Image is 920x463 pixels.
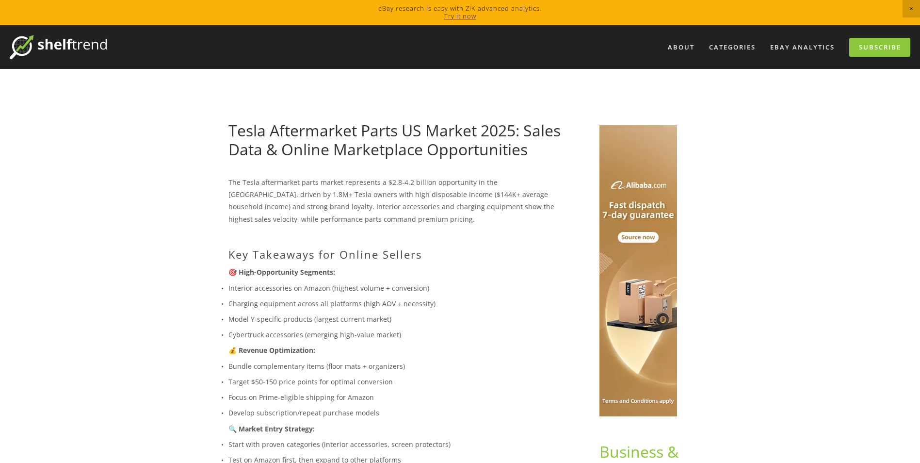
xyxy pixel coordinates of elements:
strong: 🎯 High-Opportunity Segments: [228,267,335,277]
p: Charging equipment across all platforms (high AOV + necessity) [228,298,568,310]
p: Develop subscription/repeat purchase models [228,407,568,419]
strong: 🔍 Market Entry Strategy: [228,424,315,433]
a: Subscribe [849,38,910,57]
div: Categories [703,39,762,55]
p: Interior accessories on Amazon (highest volume + conversion) [228,282,568,294]
p: Start with proven categories (interior accessories, screen protectors) [228,438,568,450]
p: The Tesla aftermarket parts market represents a $2.8-4.2 billion opportunity in the [GEOGRAPHIC_D... [228,176,568,225]
p: Target $50-150 price points for optimal conversion [228,376,568,388]
h2: Key Takeaways for Online Sellers [228,248,568,261]
p: Model Y-specific products (largest current market) [228,313,568,325]
img: Shop Alibaba [599,125,677,416]
img: ShelfTrend [10,35,107,59]
strong: 💰 Revenue Optimization: [228,346,315,355]
a: About [662,39,701,55]
p: Focus on Prime-eligible shipping for Amazon [228,391,568,403]
a: eBay Analytics [764,39,841,55]
a: Try it now [444,12,476,20]
p: Cybertruck accessories (emerging high-value market) [228,329,568,341]
a: Tesla Aftermarket Parts US Market 2025: Sales Data & Online Marketplace Opportunities [228,120,561,159]
p: Bundle complementary items (floor mats + organizers) [228,360,568,372]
